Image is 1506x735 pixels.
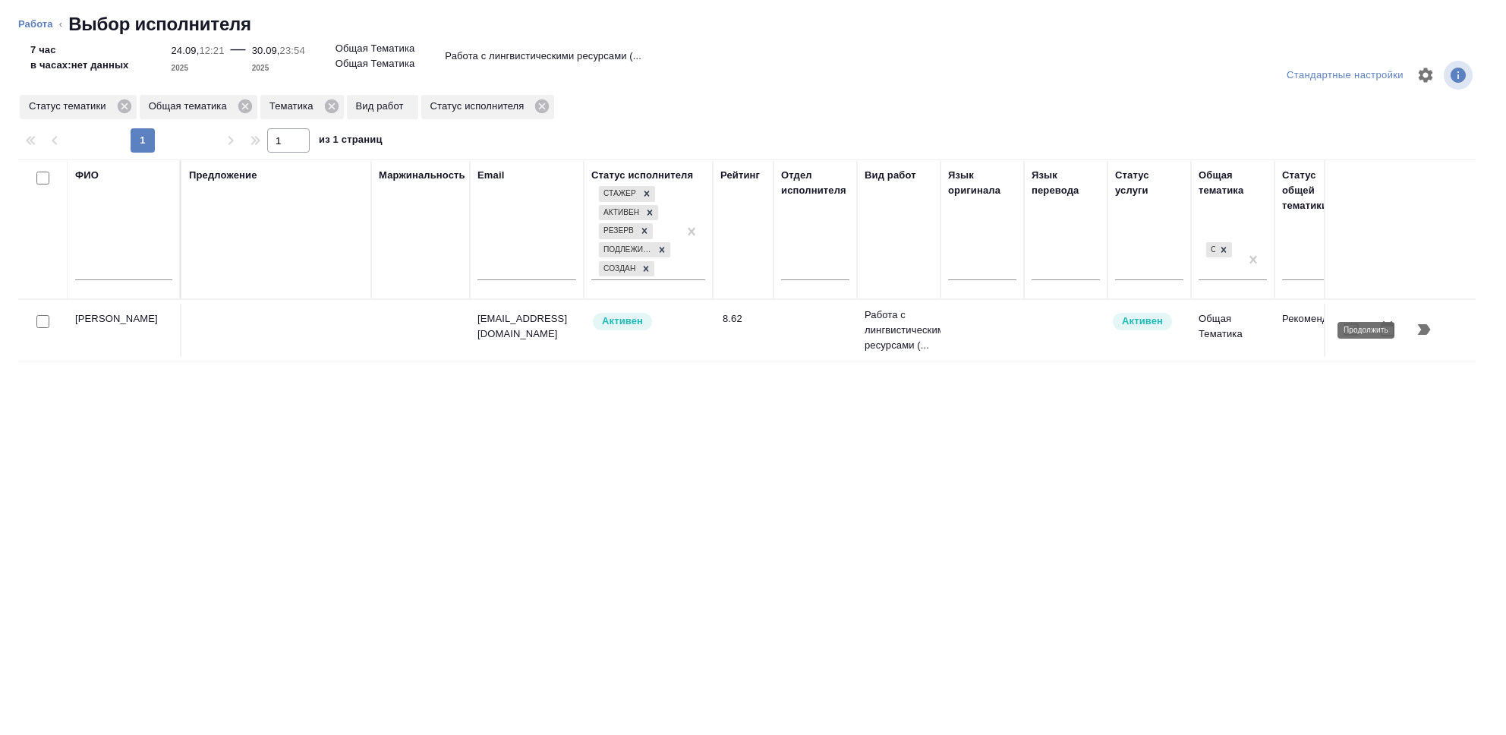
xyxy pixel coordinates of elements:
[865,168,916,183] div: Вид работ
[948,168,1016,198] div: Язык оригинала
[1407,57,1444,93] span: Настроить таблицу
[599,223,636,239] div: Резерв
[591,311,705,332] div: Рядовой исполнитель: назначай с учетом рейтинга
[1333,311,1369,348] button: Отправить предложение о работе
[599,261,638,277] div: Создан
[781,168,849,198] div: Отдел исполнителя
[189,168,257,183] div: Предложение
[597,185,657,203] div: Стажер, Активен, Резерв, Подлежит внедрению, Создан
[597,241,672,260] div: Стажер, Активен, Резерв, Подлежит внедрению, Создан
[30,43,129,58] p: 7 час
[68,12,251,36] h2: Выбор исполнителя
[430,99,530,114] p: Статус исполнителя
[421,95,555,119] div: Статус исполнителя
[29,99,112,114] p: Статус тематики
[477,311,576,342] p: [EMAIL_ADDRESS][DOMAIN_NAME]
[319,131,383,153] span: из 1 страниц
[1274,304,1358,357] td: Рекомендован
[1122,314,1163,329] p: Активен
[1369,311,1406,348] button: Открыть календарь загрузки
[597,222,654,241] div: Стажер, Активен, Резерв, Подлежит внедрению, Создан
[865,308,933,353] p: Работа с лингвистическими ресурсами (...
[720,168,760,183] div: Рейтинг
[591,168,693,183] div: Статус исполнителя
[59,17,62,32] li: ‹
[1199,168,1267,198] div: Общая тематика
[172,45,200,56] p: 24.09,
[1032,168,1100,198] div: Язык перевода
[68,304,181,357] td: [PERSON_NAME]
[599,205,641,221] div: Активен
[140,95,257,119] div: Общая тематика
[379,168,465,183] div: Маржинальность
[36,315,49,328] input: Выбери исполнителей, чтобы отправить приглашение на работу
[1283,64,1407,87] div: split button
[602,314,643,329] p: Активен
[1282,168,1350,213] div: Статус общей тематики
[597,260,656,279] div: Стажер, Активен, Резерв, Подлежит внедрению, Создан
[252,45,280,56] p: 30.09,
[269,99,319,114] p: Тематика
[445,49,641,64] p: Работа с лингвистическими ресурсами (...
[18,18,53,30] a: Работа
[1191,304,1274,357] td: Общая Тематика
[18,12,1488,36] nav: breadcrumb
[1205,241,1233,260] div: Общая Тематика
[1115,168,1183,198] div: Статус услуги
[336,41,415,56] p: Общая Тематика
[599,186,638,202] div: Стажер
[597,203,660,222] div: Стажер, Активен, Резерв, Подлежит внедрению, Создан
[149,99,232,114] p: Общая тематика
[20,95,137,119] div: Статус тематики
[1206,242,1215,258] div: Общая Тематика
[723,311,766,326] div: 8.62
[280,45,305,56] p: 23:54
[199,45,224,56] p: 12:21
[260,95,344,119] div: Тематика
[477,168,504,183] div: Email
[75,168,99,183] div: ФИО
[599,242,654,258] div: Подлежит внедрению
[1444,61,1476,90] span: Посмотреть информацию
[231,36,246,76] div: —
[356,99,409,114] p: Вид работ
